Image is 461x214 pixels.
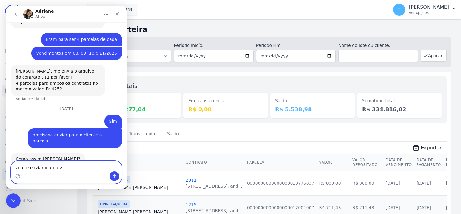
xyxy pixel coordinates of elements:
[27,126,111,138] div: precisava enviar para o cliente a parcela
[247,181,314,186] a: 0000000000000000013775037
[166,126,180,142] a: Saldo
[30,44,111,50] div: vencimentos em 08, 09, 10 e 11/2025
[5,147,116,173] div: Adriane diz…
[5,155,116,165] textarea: Envie uma mensagem...
[421,50,447,62] button: Aplicar
[256,42,336,49] label: Período Fim:
[22,122,116,141] div: precisava enviar para o cliente a parcela
[350,154,383,171] th: Valor Depositado
[409,10,449,15] p: Ver opções
[29,8,39,14] p: Ativo
[2,181,75,193] a: Conta Hent
[386,205,400,210] a: [DATE]
[2,138,75,150] a: Troca de Arquivos
[446,205,460,210] a: [DATE]
[412,144,420,151] i: unarchive
[317,171,350,195] td: R$ 800,00
[5,41,116,59] div: Thayna diz…
[6,6,127,189] iframe: Intercom live chat
[35,27,116,40] div: Eram para ser 4 parcelas de cada
[25,41,116,54] div: vencimentos em 08, 09, 10 e 11/2025
[98,184,181,190] a: [PERSON_NAME][PERSON_NAME]
[188,105,263,113] dd: R$ 0,00
[383,154,414,171] th: Data de Vencimento
[106,2,117,13] div: Fechar
[2,45,75,57] a: Parcelas
[446,181,460,186] a: [DATE]
[398,8,401,12] span: T
[5,27,116,41] div: Thayna diz…
[87,4,137,15] button: Link Itaquera
[417,205,431,210] a: [DATE]
[350,171,383,195] td: R$ 800,00
[98,200,130,208] span: LINK ITAQUERA
[10,91,39,95] div: Adriane • Há 4d
[247,205,314,210] a: 0000000000000000012001007
[421,144,442,151] span: Exportar
[10,62,94,86] div: [PERSON_NAME], me envia o arquivo do contrato 711 por favor? 4 parcelas para ambos os contratos n...
[188,98,263,104] dt: Em transferência
[2,18,75,30] a: Visão Geral
[362,105,437,113] dd: R$ 334.816,02
[183,154,244,171] th: Contrato
[275,98,350,104] dt: Saldo
[317,154,350,171] th: Valor
[2,85,75,97] a: Minha Carteira
[186,178,196,183] a: 2011
[2,58,75,70] a: Lotes
[5,101,116,109] div: [DATE]
[338,42,418,49] label: Nome do lote ou cliente:
[98,109,116,122] div: Sim
[186,208,242,214] div: [STREET_ADDRESS], and...
[2,125,75,137] a: Negativação
[417,181,431,186] a: [DATE]
[409,4,449,10] p: [PERSON_NAME]
[5,147,79,160] div: Como assim [PERSON_NAME]?
[5,59,99,89] div: [PERSON_NAME], me envia o arquivo do contrato 711 por favor?4 parcelas para ambos os contratos no...
[128,126,157,142] a: Transferindo
[94,2,106,14] button: Início
[388,1,461,18] button: T [PERSON_NAME] Ver opções
[87,24,451,35] h2: Minha Carteira
[5,158,72,166] div: Plataformas
[414,154,444,171] th: Data de Pagamento
[2,111,75,123] a: Crédito
[93,154,183,171] th: Cliente
[40,31,111,37] div: Eram para ser 4 parcelas de cada
[10,150,74,156] div: Como assim [PERSON_NAME]?
[101,98,176,104] dt: Depositado
[386,181,400,186] a: [DATE]
[186,183,242,189] div: [STREET_ADDRESS], and...
[9,168,14,173] button: Selecionador de Emoji
[245,154,317,171] th: Parcela
[174,42,253,49] label: Período Inicío:
[103,165,113,175] button: Enviar uma mensagem
[275,105,350,113] dd: R$ 5.538,98
[6,193,21,208] iframe: Intercom live chat
[5,122,116,146] div: Thayna diz…
[101,105,176,113] dd: R$ 329.277,04
[408,144,447,153] a: unarchive Exportar
[5,59,116,100] div: Adriane diz…
[362,98,437,104] dt: Somatório total
[2,71,75,83] a: Clientes
[186,202,196,207] a: 1215
[103,112,111,118] div: Sim
[2,98,75,110] a: Transferências
[2,168,75,180] a: Recebíveis
[5,109,116,123] div: Thayna diz…
[2,31,75,44] a: Contratos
